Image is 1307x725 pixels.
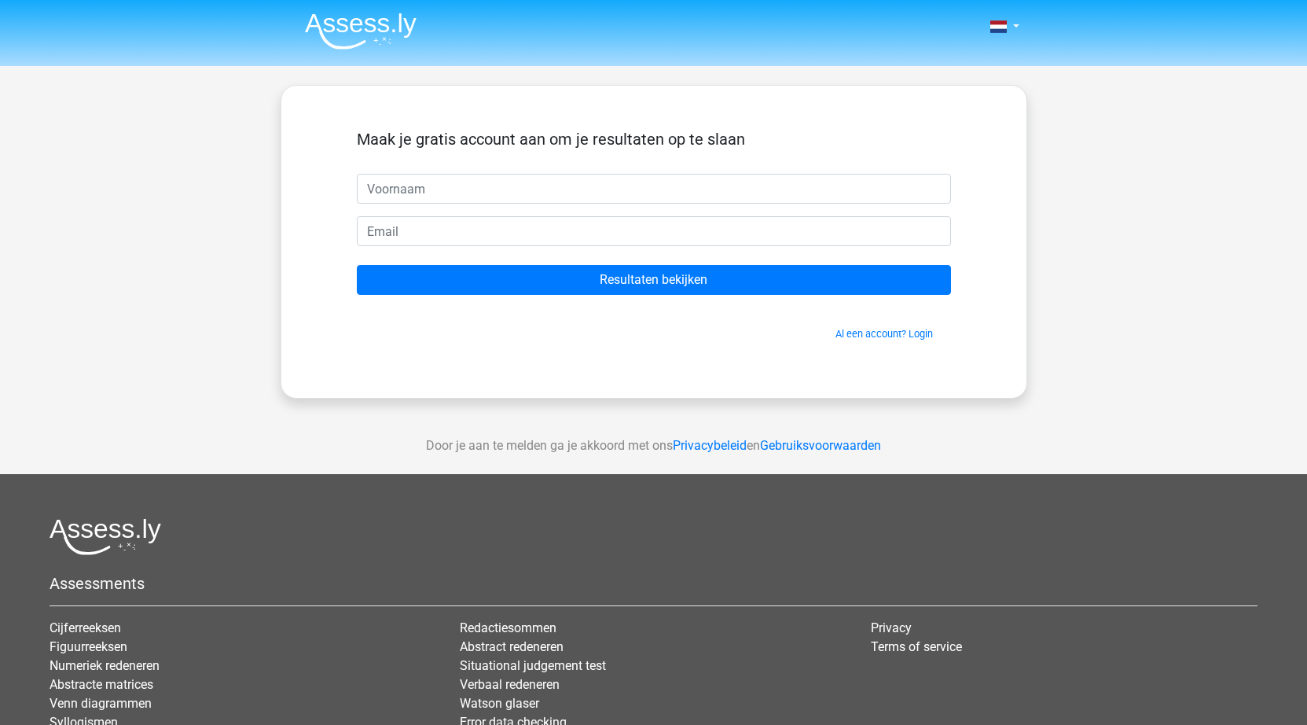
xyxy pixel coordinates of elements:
h5: Maak je gratis account aan om je resultaten op te slaan [357,130,951,149]
a: Abstract redeneren [460,639,564,654]
input: Resultaten bekijken [357,265,951,295]
a: Venn diagrammen [50,696,152,711]
a: Privacybeleid [673,438,747,453]
a: Terms of service [871,639,962,654]
img: Assessly logo [50,518,161,555]
a: Verbaal redeneren [460,677,560,692]
a: Redactiesommen [460,620,556,635]
h5: Assessments [50,574,1257,593]
a: Watson glaser [460,696,539,711]
a: Al een account? Login [835,328,933,340]
img: Assessly [305,13,417,50]
input: Voornaam [357,174,951,204]
a: Numeriek redeneren [50,658,160,673]
a: Abstracte matrices [50,677,153,692]
a: Situational judgement test [460,658,606,673]
input: Email [357,216,951,246]
a: Cijferreeksen [50,620,121,635]
a: Privacy [871,620,912,635]
a: Figuurreeksen [50,639,127,654]
a: Gebruiksvoorwaarden [760,438,881,453]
